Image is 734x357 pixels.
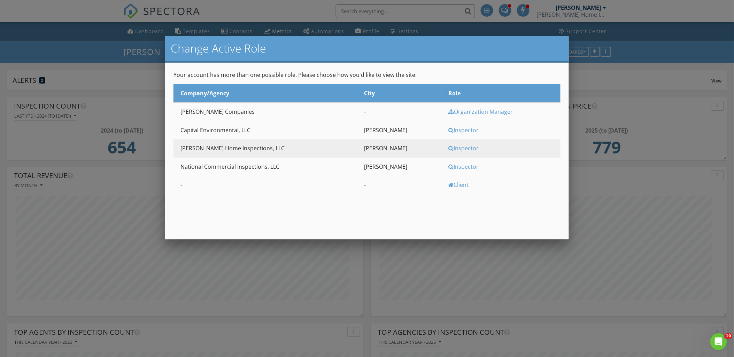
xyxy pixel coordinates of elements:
[448,144,559,152] div: Inspector
[448,181,559,189] div: Client
[357,103,441,121] td: -
[725,333,733,339] span: 10
[448,163,559,170] div: Inspector
[173,121,357,139] td: Capital Environmental, LLC
[357,84,441,103] th: City
[357,176,441,194] td: -
[173,84,357,103] th: Company/Agency
[357,139,441,157] td: [PERSON_NAME]
[173,103,357,121] td: [PERSON_NAME] Companies
[441,84,561,103] th: Role
[173,176,357,194] td: -
[710,333,727,350] iframe: Intercom live chat
[171,41,563,55] h2: Change Active Role
[173,158,357,176] td: National Commercial Inspections, LLC
[448,126,559,134] div: Inspector
[357,158,441,176] td: [PERSON_NAME]
[173,71,561,79] p: Your account has more than one possible role. Please choose how you'd like to view the site:
[173,139,357,157] td: [PERSON_NAME] Home Inspections, LLC
[357,121,441,139] td: [PERSON_NAME]
[448,108,559,116] div: Organization Manager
